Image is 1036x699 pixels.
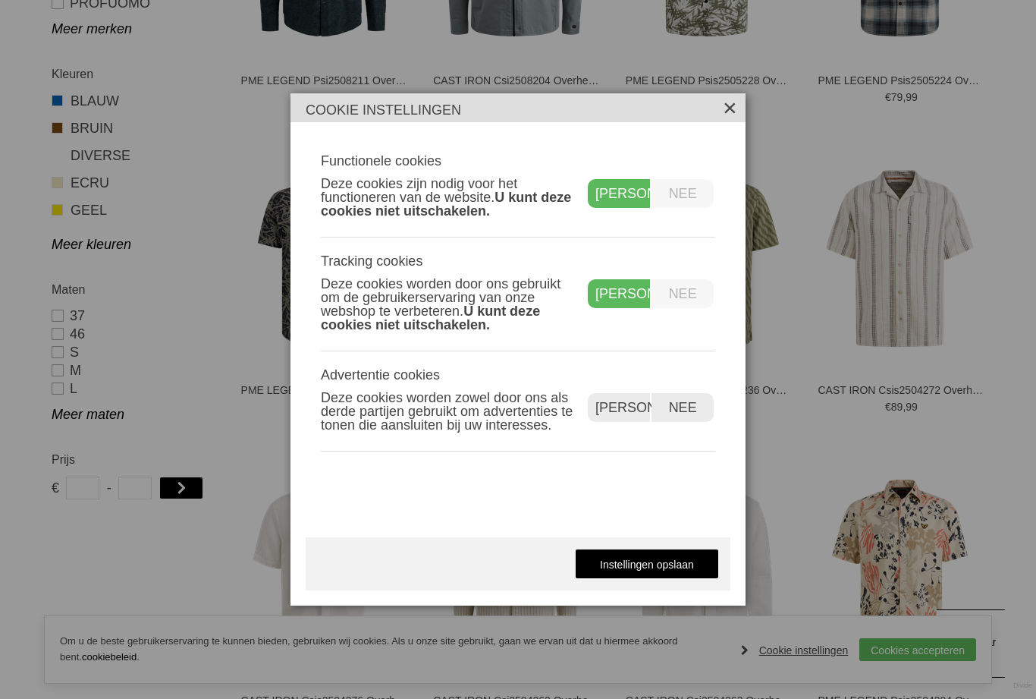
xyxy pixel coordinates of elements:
[575,549,719,579] a: Instellingen opslaan
[651,393,714,422] label: Nee
[321,304,540,332] strong: U kunt deze cookies niet uitschakelen.
[321,153,576,169] h3: Functionele cookies
[588,179,650,208] label: [PERSON_NAME]
[321,367,576,383] h3: Advertentie cookies
[588,393,650,422] label: [PERSON_NAME]
[290,93,746,122] div: Cookie instellingen
[588,279,650,308] label: [PERSON_NAME]
[321,253,576,269] h3: Tracking cookies
[651,279,714,308] label: Nee
[723,99,738,114] a: ×
[651,179,714,208] label: Nee
[321,177,576,218] p: Deze cookies zijn nodig voor het functioneren van de website.
[321,190,571,219] strong: U kunt deze cookies niet uitschakelen.
[321,277,576,332] p: Deze cookies worden door ons gebruikt om de gebruikerservaring van onze webshop te verbeteren.
[321,391,576,432] p: Deze cookies worden zowel door ons als derde partijen gebruikt om advertenties te tonen die aansl...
